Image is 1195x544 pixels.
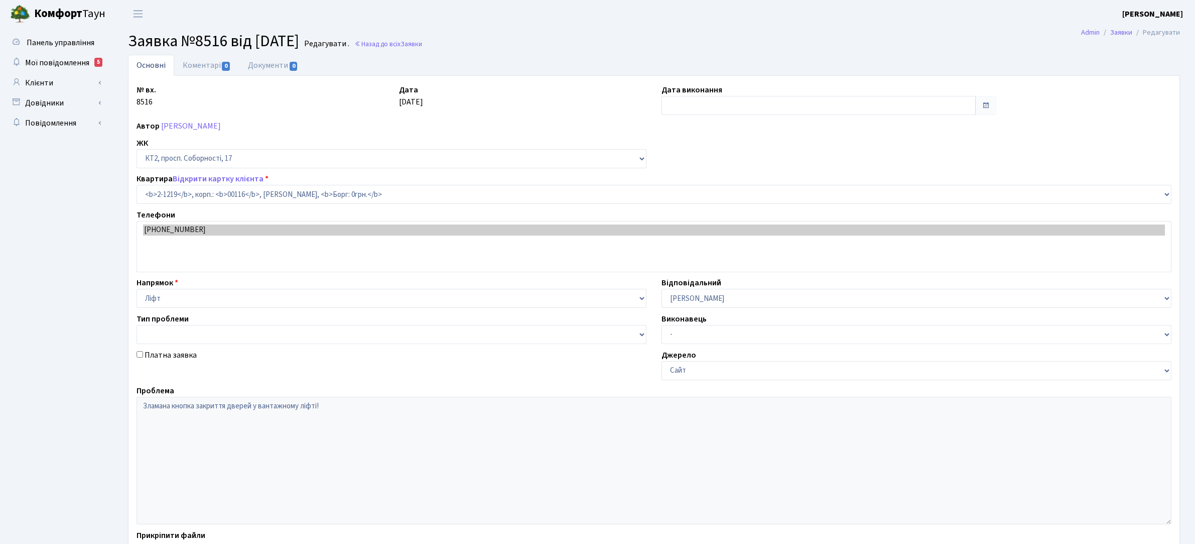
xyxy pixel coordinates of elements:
[137,120,160,132] label: Автор
[137,137,148,149] label: ЖК
[145,349,197,361] label: Платна заявка
[5,73,105,93] a: Клієнти
[143,225,1165,236] option: [PHONE_NUMBER]
[391,84,654,115] div: [DATE]
[137,277,178,289] label: Напрямок
[125,6,151,22] button: Переключити навігацію
[137,397,1171,524] textarea: Зламана кнопка закриття дверей у вантажному ліфті!
[5,113,105,133] a: Повідомлення
[25,57,89,68] span: Мої повідомлення
[173,173,263,184] a: Відкрити картку клієнта
[128,55,174,76] a: Основні
[137,313,189,325] label: Тип проблеми
[137,529,205,541] label: Прикріпити файли
[10,4,30,24] img: logo.png
[5,93,105,113] a: Довідники
[661,313,707,325] label: Виконавець
[27,37,94,48] span: Панель управління
[1110,27,1132,38] a: Заявки
[34,6,105,23] span: Таун
[399,84,418,96] label: Дата
[137,84,156,96] label: № вх.
[137,173,269,185] label: Квартира
[1066,22,1195,43] nav: breadcrumb
[128,30,299,53] span: Заявка №8516 від [DATE]
[34,6,82,22] b: Комфорт
[5,53,105,73] a: Мої повідомлення5
[129,84,391,115] div: 8516
[1122,8,1183,20] a: [PERSON_NAME]
[302,39,349,49] small: Редагувати .
[290,62,298,71] span: 0
[174,55,239,76] a: Коментарі
[5,33,105,53] a: Панель управління
[1122,9,1183,20] b: [PERSON_NAME]
[1132,27,1180,38] li: Редагувати
[661,84,722,96] label: Дата виконання
[137,185,1171,204] select: )
[137,385,174,397] label: Проблема
[354,39,422,49] a: Назад до всіхЗаявки
[661,349,696,361] label: Джерело
[161,121,221,132] a: [PERSON_NAME]
[1081,27,1100,38] a: Admin
[137,209,175,221] label: Телефони
[222,62,230,71] span: 0
[401,39,422,49] span: Заявки
[94,58,102,67] div: 5
[661,277,721,289] label: Відповідальний
[239,55,307,76] a: Документи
